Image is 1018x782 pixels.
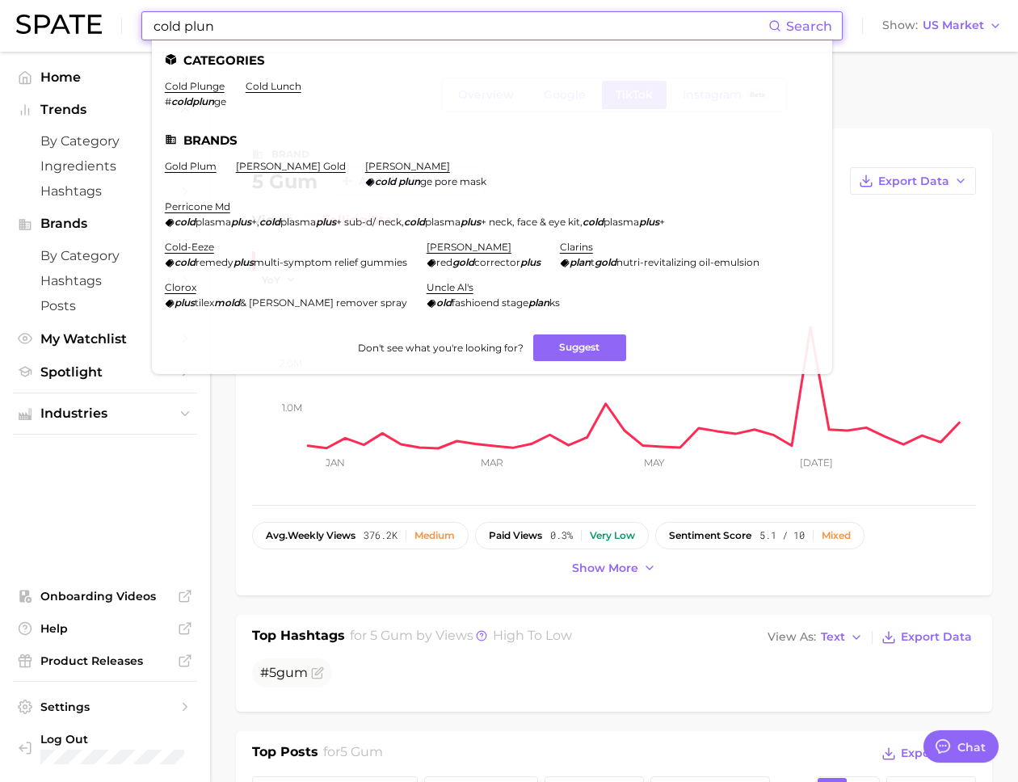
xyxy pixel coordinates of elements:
[821,633,845,641] span: Text
[40,133,170,149] span: by Category
[40,158,170,174] span: Ingredients
[13,98,197,122] button: Trends
[398,175,420,187] em: plun
[669,530,751,541] span: sentiment score
[427,281,473,293] a: uncle al's
[165,80,225,92] a: cold plunge
[474,256,520,268] span: corrector
[595,256,616,268] em: gold
[40,732,203,746] span: Log Out
[13,65,197,90] a: Home
[165,281,196,293] a: clorox
[427,241,511,253] a: [PERSON_NAME]
[231,216,251,228] em: plus
[786,19,832,34] span: Search
[570,256,591,268] em: plan
[16,15,102,34] img: SPATE
[40,183,170,199] span: Hashtags
[452,256,474,268] em: gold
[655,522,864,549] button: sentiment score5.1 / 10Mixed
[175,256,196,268] em: cold
[195,296,214,309] span: tilex
[520,256,541,268] em: plus
[40,654,170,668] span: Product Releases
[452,296,528,309] span: fashioend stage
[40,103,170,117] span: Trends
[40,406,170,421] span: Industries
[13,584,197,608] a: Onboarding Videos
[493,628,572,643] span: high to low
[252,742,318,767] h1: Top Posts
[572,561,638,575] span: Show more
[800,456,833,469] tspan: [DATE]
[40,700,170,714] span: Settings
[13,359,197,385] a: Spotlight
[13,293,197,318] a: Posts
[40,273,170,288] span: Hashtags
[40,69,170,85] span: Home
[436,256,452,268] span: red
[214,95,226,107] span: ge
[165,95,171,107] span: #
[13,616,197,641] a: Help
[13,268,197,293] a: Hashtags
[590,530,635,541] div: Very low
[336,216,402,228] span: + sub-d/ neck
[316,216,336,228] em: plus
[13,649,197,673] a: Product Releases
[252,626,345,649] h1: Top Hashtags
[604,216,639,228] span: plasma
[13,212,197,236] button: Brands
[878,174,949,188] span: Export Data
[549,296,560,309] span: ks
[266,529,288,541] abbr: average
[165,200,230,212] a: perricone md
[175,296,195,309] em: plus
[246,80,301,92] a: cold lunch
[254,256,407,268] span: multi-symptom relief gummies
[583,216,604,228] em: cold
[13,179,197,204] a: Hashtags
[550,530,573,541] span: 0.3%
[461,216,481,228] em: plus
[259,216,280,228] em: cold
[370,628,413,643] span: 5 gum
[40,298,170,313] span: Posts
[196,216,231,228] span: plasma
[13,727,197,769] a: Log out. Currently logged in with e-mail ameera.masud@digitas.com.
[233,256,254,268] em: plus
[425,216,461,228] span: plasma
[639,216,659,228] em: plus
[282,402,302,414] tspan: 1.0m
[475,522,649,549] button: paid views0.3%Very low
[165,53,819,67] li: Categories
[165,241,214,253] a: cold-eeze
[923,21,984,30] span: US Market
[759,530,805,541] span: 5.1 / 10
[340,744,383,759] span: 5 gum
[850,167,976,195] button: Export Data
[165,160,217,172] a: gold plum
[236,160,346,172] a: [PERSON_NAME] gold
[877,626,976,649] button: Export Data
[40,589,170,603] span: Onboarding Videos
[481,216,580,228] span: + neck, face & eye kit
[13,243,197,268] a: by Category
[13,402,197,426] button: Industries
[877,742,976,765] button: Export Data
[260,665,308,680] span: #
[165,216,665,228] div: , , ,
[13,153,197,179] a: Ingredients
[165,133,819,147] li: Brands
[171,95,214,107] em: coldplun
[13,326,197,351] a: My Watchlist
[901,746,972,760] span: Export Data
[768,633,816,641] span: View As
[325,456,345,469] tspan: Jan
[40,621,170,636] span: Help
[214,296,240,309] em: mold
[659,216,665,228] span: +
[311,666,324,679] button: Flag as miscategorized or irrelevant
[323,742,383,767] h2: for
[644,456,665,469] tspan: May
